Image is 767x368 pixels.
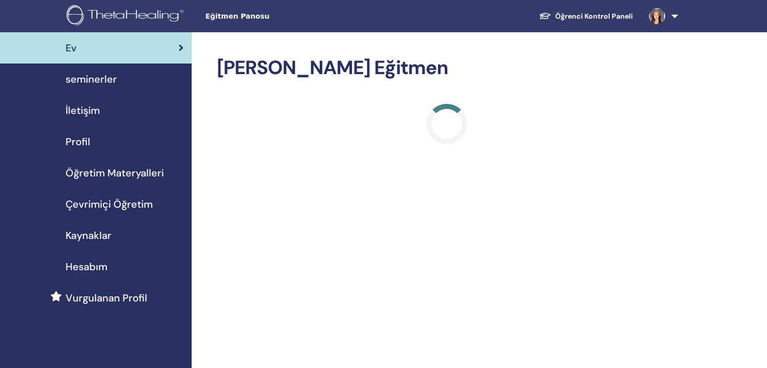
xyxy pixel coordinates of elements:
span: seminerler [66,72,117,87]
span: Vurgulanan Profil [66,290,147,305]
img: default.jpg [649,8,665,24]
span: Eğitmen Panosu [205,11,357,22]
a: Öğrenci Kontrol Paneli [531,7,641,26]
span: İletişim [66,103,100,118]
span: Çevrimiçi Öğretim [66,197,153,212]
span: Ev [66,40,77,55]
span: Hesabım [66,259,107,274]
img: graduation-cap-white.svg [539,12,551,20]
span: Kaynaklar [66,228,111,243]
img: logo.png [67,5,187,28]
span: Profil [66,134,90,149]
span: Öğretim Materyalleri [66,165,164,180]
h2: [PERSON_NAME] Eğitmen [217,56,676,80]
